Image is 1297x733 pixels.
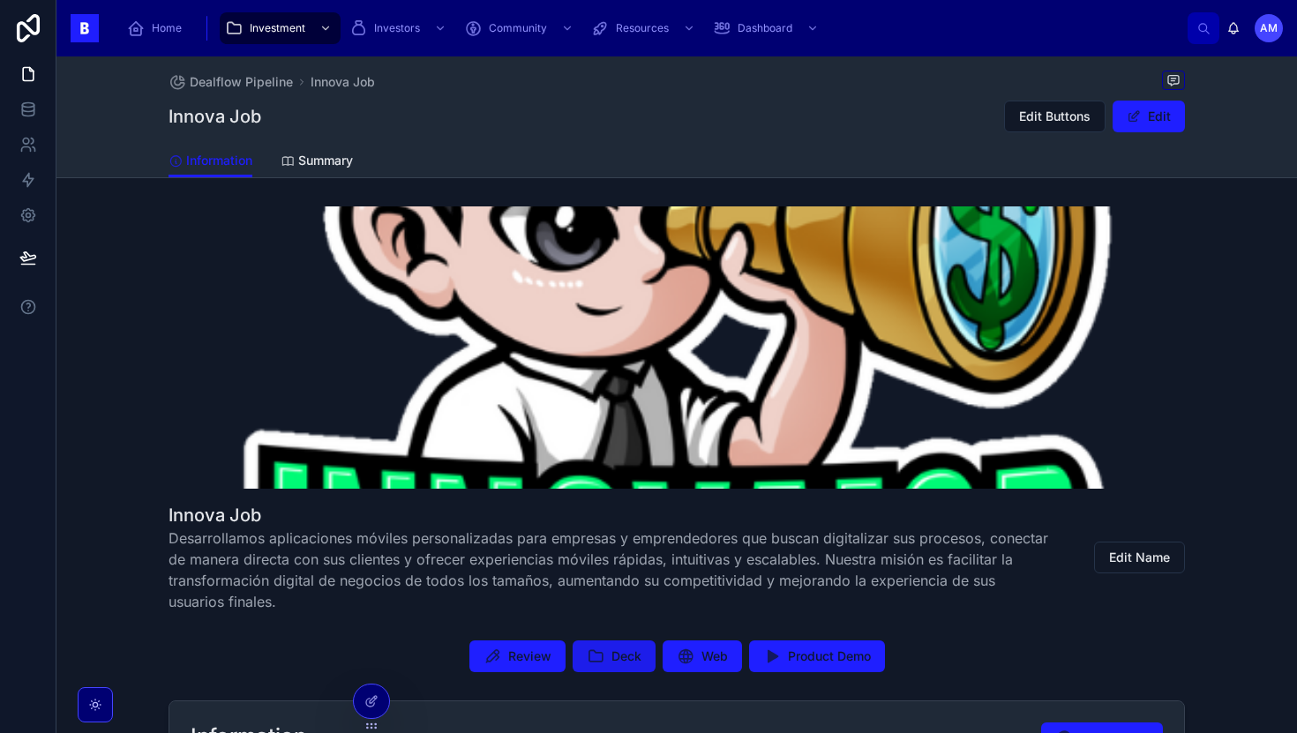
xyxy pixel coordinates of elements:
[122,12,194,44] a: Home
[749,640,885,672] button: Product Demo
[169,527,1053,612] span: Desarrollamos aplicaciones móviles personalizadas para empresas y emprendedores que buscan digita...
[469,640,566,672] button: Review
[1094,542,1185,573] button: Edit Name
[1260,21,1278,35] span: AM
[71,14,99,42] img: App logo
[586,12,704,44] a: Resources
[169,73,293,91] a: Dealflow Pipeline
[616,21,669,35] span: Resources
[169,145,252,178] a: Information
[738,21,792,35] span: Dashboard
[298,152,353,169] span: Summary
[152,21,182,35] span: Home
[708,12,828,44] a: Dashboard
[701,647,728,665] span: Web
[113,9,1188,48] div: scrollable content
[169,104,261,129] h1: Innova Job
[663,640,742,672] button: Web
[250,21,305,35] span: Investment
[459,12,582,44] a: Community
[1109,549,1170,566] span: Edit Name
[508,647,551,665] span: Review
[1113,101,1185,132] button: Edit
[281,145,353,180] a: Summary
[169,503,1053,527] h1: Innova Job
[220,12,341,44] a: Investment
[374,21,420,35] span: Investors
[611,647,641,665] span: Deck
[186,152,252,169] span: Information
[190,73,293,91] span: Dealflow Pipeline
[1004,101,1106,132] button: Edit Buttons
[573,640,656,672] button: Deck
[489,21,547,35] span: Community
[1019,108,1091,125] span: Edit Buttons
[344,12,455,44] a: Investors
[311,73,375,91] a: Innova Job
[788,647,871,665] span: Product Demo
